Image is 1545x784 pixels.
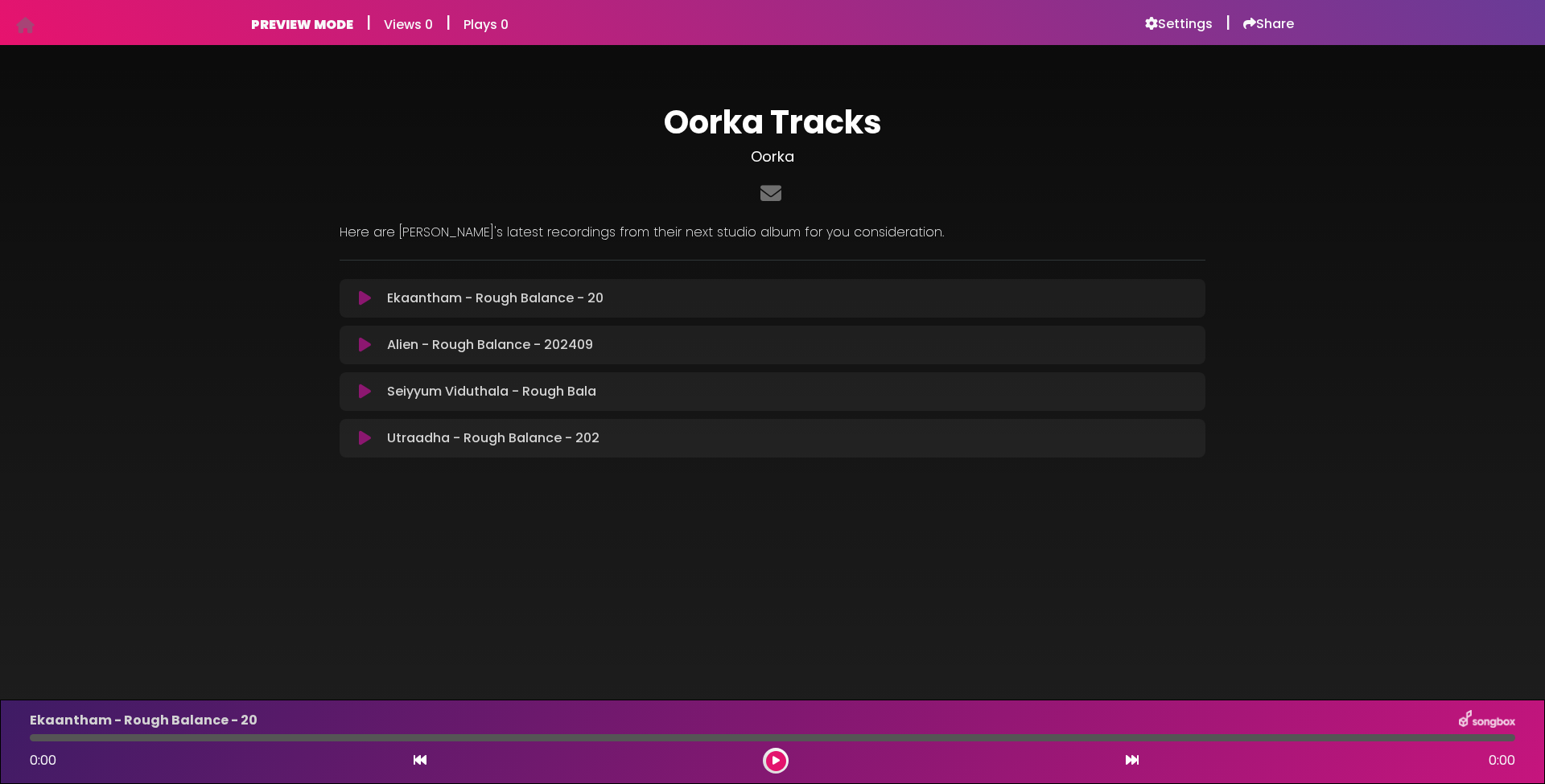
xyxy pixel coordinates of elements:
[340,223,1205,242] p: Here are [PERSON_NAME]'s latest recordings from their next studio album for you consideration.
[340,103,1205,142] h1: Oorka Tracks
[387,335,593,355] p: Alien - Rough Balance - 202409
[463,17,509,32] h6: Plays 0
[251,17,353,32] h6: PREVIEW MODE
[366,13,371,32] h5: |
[387,429,599,448] p: Utraadha - Rough Balance - 202
[387,382,596,401] p: Seiyyum Viduthala - Rough Bala
[384,17,433,32] h6: Views 0
[1145,16,1213,32] a: Settings
[446,13,451,32] h5: |
[1226,13,1230,32] h5: |
[340,148,1205,166] h3: Oorka
[1243,16,1294,32] a: Share
[387,289,604,308] p: Ekaantham - Rough Balance - 20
